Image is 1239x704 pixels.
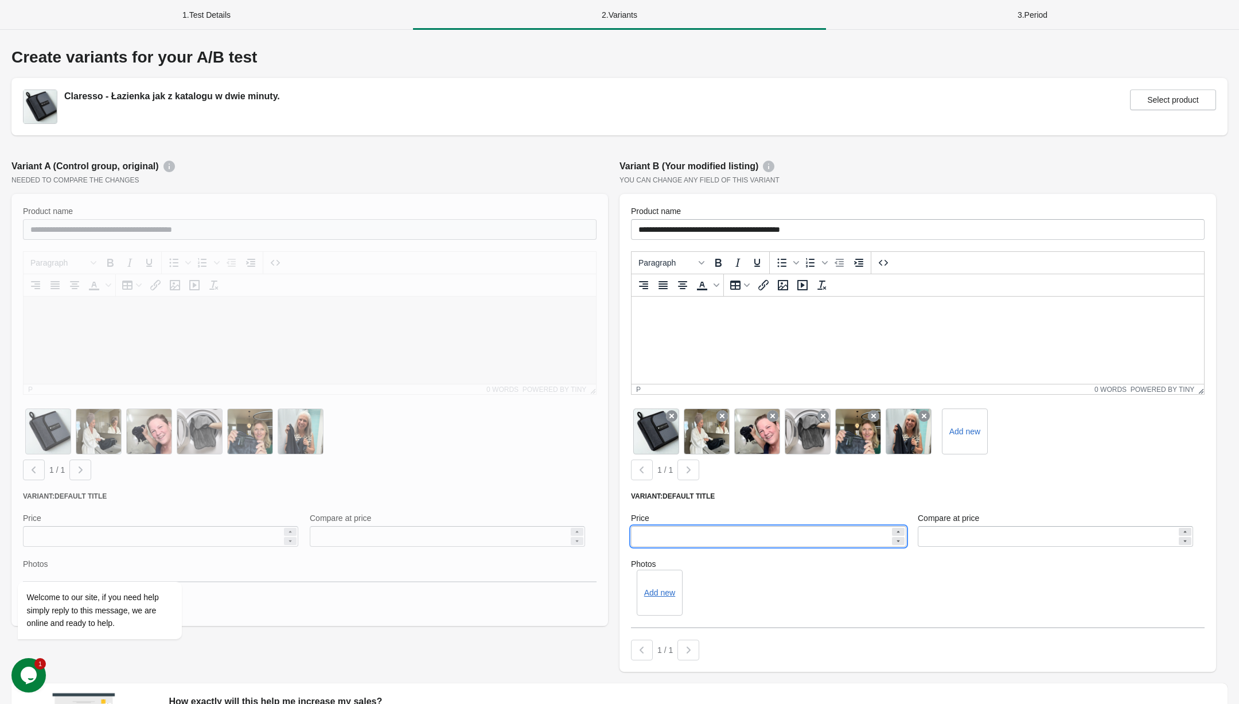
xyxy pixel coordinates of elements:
[1130,90,1216,110] button: Select product
[728,253,747,273] button: Italic
[874,253,893,273] button: Source code
[11,478,218,652] iframe: chat widget
[632,297,1204,384] iframe: Rich Text Area. Press ALT-0 for help.
[801,253,829,273] div: Numbered list
[644,588,675,597] button: Add new
[634,253,708,273] button: Blocks
[812,275,832,295] button: Clear formatting
[653,275,673,295] button: Justify
[631,558,1205,570] label: Photos
[1131,386,1195,394] a: Powered by Tiny
[708,253,728,273] button: Bold
[747,253,767,273] button: Underline
[1147,95,1199,104] span: Select product
[619,160,1216,173] div: Variant B (Your modified listing)
[772,253,801,273] div: Bullet list
[11,160,608,173] div: Variant A (Control group, original)
[918,512,979,524] label: Compare at price
[11,176,608,185] div: Needed to compare the changes
[638,258,695,267] span: Paragraph
[829,253,849,273] button: Decrease indent
[949,426,980,437] label: Add new
[619,176,1216,185] div: You can change any field of this variant
[673,275,692,295] button: Align center
[793,275,812,295] button: Insert/edit media
[11,48,1228,67] div: Create variants for your A/B test
[726,275,754,295] button: Table
[634,275,653,295] button: Align right
[636,386,641,394] div: p
[631,512,649,524] label: Price
[657,645,673,655] span: 1 / 1
[1194,384,1204,394] div: Resize
[64,90,280,103] div: Claresso - Łazienka jak z katalogu w dwie minuty.
[849,253,868,273] button: Increase indent
[49,465,65,474] span: 1 / 1
[773,275,793,295] button: Insert/edit image
[692,275,721,295] div: Text color
[11,658,48,693] iframe: chat widget
[657,465,673,474] span: 1 / 1
[631,492,1205,501] div: Variant: Default Title
[631,205,681,217] label: Product name
[1094,386,1127,394] button: 0 words
[754,275,773,295] button: Insert/edit link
